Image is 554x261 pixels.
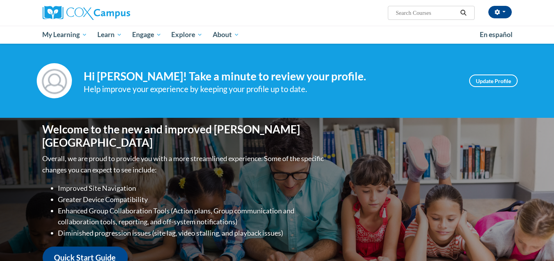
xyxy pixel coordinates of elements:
[166,26,208,44] a: Explore
[42,30,87,39] span: My Learning
[58,205,326,228] li: Enhanced Group Collaboration Tools (Action plans, Group communication and collaboration tools, re...
[58,194,326,205] li: Greater Device Compatibility
[395,8,457,18] input: Search Courses
[43,153,326,176] p: Overall, we are proud to provide you with a more streamlined experience. Some of the specific cha...
[213,30,239,39] span: About
[480,30,513,39] span: En español
[84,70,457,83] h4: Hi [PERSON_NAME]! Take a minute to review your profile.
[132,30,161,39] span: Engage
[475,27,518,43] a: En español
[127,26,167,44] a: Engage
[488,6,512,18] button: Account Settings
[43,6,130,20] img: Cox Campus
[171,30,203,39] span: Explore
[43,123,326,149] h1: Welcome to the new and improved [PERSON_NAME][GEOGRAPHIC_DATA]
[58,227,326,239] li: Diminished progression issues (site lag, video stalling, and playback issues)
[523,230,548,255] iframe: Button to launch messaging window
[58,183,326,194] li: Improved Site Navigation
[457,8,469,18] button: Search
[43,6,191,20] a: Cox Campus
[208,26,244,44] a: About
[84,83,457,96] div: Help improve your experience by keeping your profile up to date.
[37,63,72,98] img: Profile Image
[97,30,122,39] span: Learn
[31,26,524,44] div: Main menu
[38,26,93,44] a: My Learning
[92,26,127,44] a: Learn
[469,75,518,87] a: Update Profile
